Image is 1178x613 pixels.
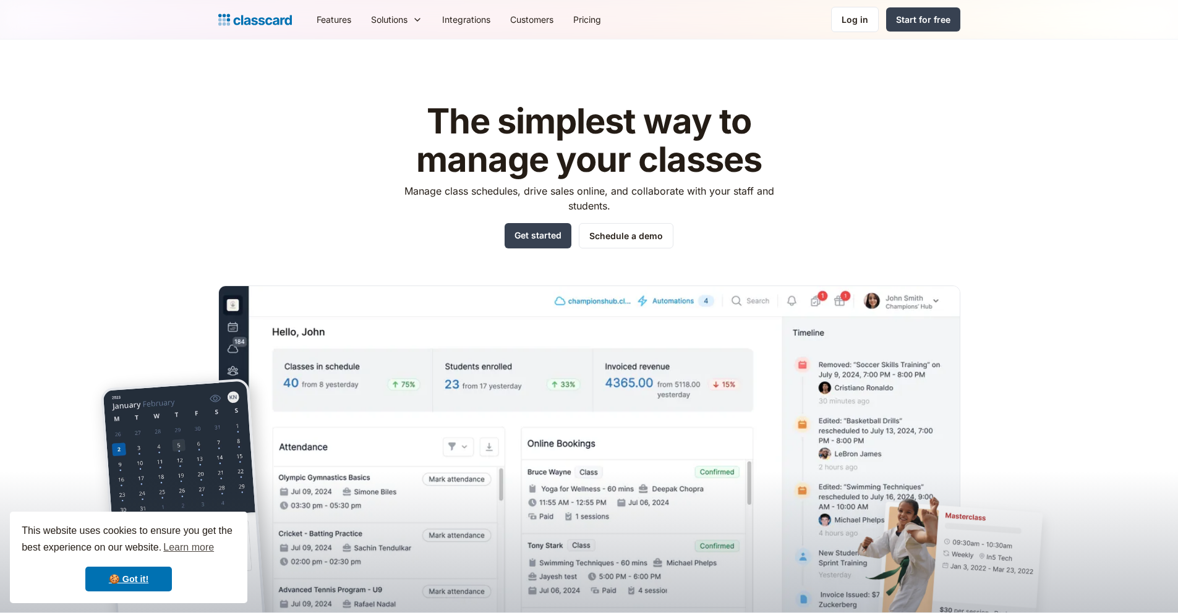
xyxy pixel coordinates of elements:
[10,512,247,603] div: cookieconsent
[579,223,673,248] a: Schedule a demo
[896,13,950,26] div: Start for free
[161,538,216,557] a: learn more about cookies
[393,184,785,213] p: Manage class schedules, drive sales online, and collaborate with your staff and students.
[22,523,236,557] span: This website uses cookies to ensure you get the best experience on our website.
[307,6,361,33] a: Features
[218,11,292,28] a: home
[842,13,868,26] div: Log in
[361,6,432,33] div: Solutions
[500,6,563,33] a: Customers
[563,6,611,33] a: Pricing
[85,567,172,591] a: dismiss cookie message
[831,7,879,32] a: Log in
[393,103,785,179] h1: The simplest way to manage your classes
[886,7,960,32] a: Start for free
[505,223,571,248] a: Get started
[432,6,500,33] a: Integrations
[371,13,408,26] div: Solutions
